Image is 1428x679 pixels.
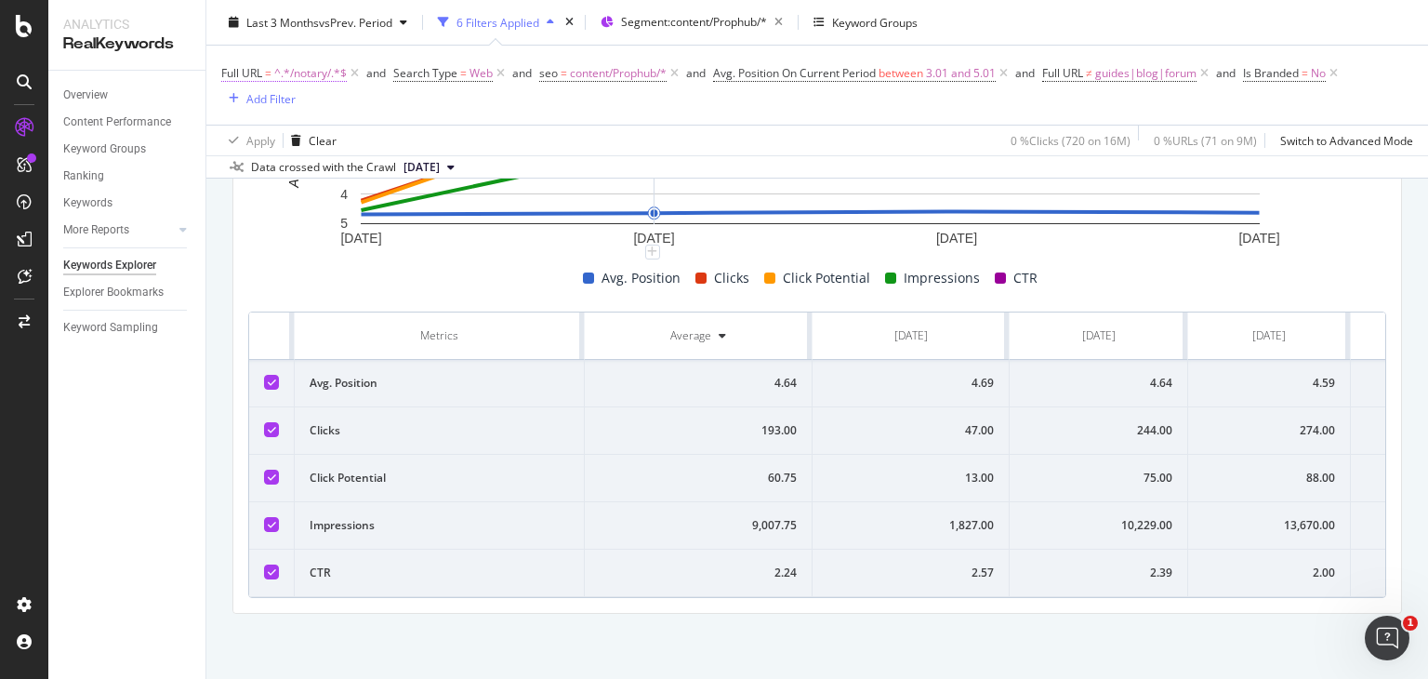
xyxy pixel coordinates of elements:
span: = [561,65,567,81]
text: [DATE] [633,231,674,246]
div: 274.00 [1203,422,1335,439]
a: Keywords Explorer [63,256,192,275]
div: Explorer Bookmarks [63,283,164,302]
button: Keyword Groups [806,7,925,37]
span: No [1311,60,1326,87]
div: Analytics [63,15,191,33]
div: 4.64 [1025,375,1172,392]
span: Last 3 Months [246,14,319,30]
text: [DATE] [340,231,381,246]
div: Ranking [63,166,104,186]
div: 60.75 [600,470,797,486]
span: Impressions [904,267,980,289]
div: 2.00 [1203,565,1335,581]
button: Switch to Advanced Mode [1273,126,1413,155]
div: 2.57 [827,565,994,581]
div: 9,007.75 [600,517,797,534]
button: and [1015,64,1035,82]
div: [DATE] [1082,327,1116,344]
a: Content Performance [63,113,192,132]
td: Clicks [295,407,585,455]
span: = [460,65,467,81]
span: ^.*/notary/.*$ [274,60,347,87]
div: Keyword Groups [832,14,918,30]
div: and [1015,65,1035,81]
div: Keyword Groups [63,140,146,159]
div: Add Filter [246,90,296,106]
div: Switch to Advanced Mode [1280,132,1413,148]
div: 244.00 [1025,422,1172,439]
div: 4.69 [827,375,994,392]
div: 0 % URLs ( 71 on 9M ) [1154,132,1257,148]
div: Apply [246,132,275,148]
button: and [366,64,386,82]
span: Full URL [221,65,262,81]
div: and [512,65,532,81]
span: Avg. Position On Current Period [713,65,876,81]
button: 6 Filters Applied [430,7,562,37]
span: = [1302,65,1308,81]
button: Segment:content/Prophub/* [593,7,790,37]
span: 1 [1403,616,1418,631]
span: vs Prev. Period [319,14,392,30]
a: Overview [63,86,192,105]
span: Click Potential [783,267,870,289]
span: Segment: content/Prophub/* [621,14,767,30]
div: [DATE] [1252,327,1286,344]
button: Add Filter [221,87,296,110]
div: More Reports [63,220,129,240]
span: Is Branded [1243,65,1299,81]
a: Ranking [63,166,192,186]
td: Impressions [295,502,585,550]
div: 2.39 [1025,565,1172,581]
span: = [265,65,271,81]
div: 1,827.00 [827,517,994,534]
a: Explorer Bookmarks [63,283,192,302]
td: CTR [295,550,585,597]
div: Data crossed with the Crawl [251,159,396,176]
span: Search Type [393,65,457,81]
a: Keyword Sampling [63,318,192,338]
div: and [1216,65,1236,81]
text: 4 [340,187,348,202]
div: 2.24 [600,565,797,581]
div: and [686,65,706,81]
button: Clear [284,126,337,155]
a: More Reports [63,220,174,240]
div: 13,670.00 [1203,517,1335,534]
text: [DATE] [1238,231,1279,246]
div: Metrics [310,327,569,344]
text: [DATE] [936,231,977,246]
div: Overview [63,86,108,105]
div: 193.00 [600,422,797,439]
div: Content Performance [63,113,171,132]
span: CTR [1013,267,1038,289]
div: 10,229.00 [1025,517,1172,534]
span: Web [469,60,493,87]
div: 4.64 [600,375,797,392]
div: Clear [309,132,337,148]
div: plus [645,245,660,260]
div: 4.59 [1203,375,1335,392]
div: 0 % Clicks ( 720 on 16M ) [1011,132,1130,148]
text: 5 [340,217,348,232]
div: [DATE] [894,327,928,344]
div: Keywords Explorer [63,256,156,275]
button: Apply [221,126,275,155]
div: Keyword Sampling [63,318,158,338]
div: and [366,65,386,81]
span: 2025 Sep. 1st [403,159,440,176]
iframe: Intercom live chat [1365,616,1409,660]
div: 75.00 [1025,470,1172,486]
button: [DATE] [396,156,462,179]
span: Avg. Position [602,267,681,289]
div: RealKeywords [63,33,191,55]
div: 13.00 [827,470,994,486]
button: and [512,64,532,82]
span: between [879,65,923,81]
button: and [686,64,706,82]
span: seo [539,65,558,81]
div: 88.00 [1203,470,1335,486]
td: Avg. Position [295,360,585,407]
button: and [1216,64,1236,82]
